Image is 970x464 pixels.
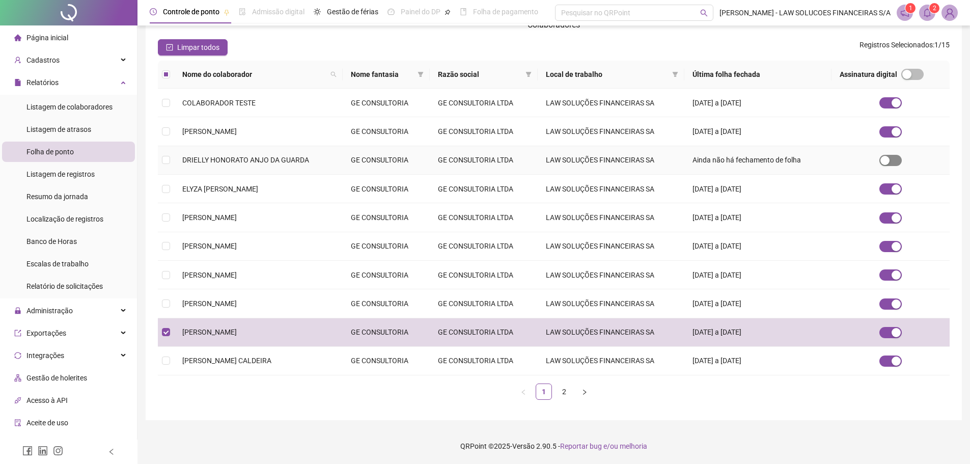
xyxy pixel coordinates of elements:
[26,374,87,382] span: Gestão de holerites
[26,56,60,64] span: Cadastros
[163,8,219,16] span: Controle de ponto
[430,347,538,375] td: GE CONSULTORIA LTDA
[14,34,21,41] span: home
[166,44,173,51] span: check-square
[670,67,680,82] span: filter
[343,146,430,175] td: GE CONSULTORIA
[26,282,103,290] span: Relatório de solicitações
[343,318,430,347] td: GE CONSULTORIA
[538,261,685,289] td: LAW SOLUÇÕES FINANCEIRAS SA
[26,396,68,404] span: Acesso à API
[26,260,89,268] span: Escalas de trabalho
[684,318,832,347] td: [DATE] a [DATE]
[473,8,538,16] span: Folha de pagamento
[512,442,535,450] span: Versão
[860,41,933,49] span: Registros Selecionados
[430,146,538,175] td: GE CONSULTORIA LTDA
[26,307,73,315] span: Administração
[14,352,21,359] span: sync
[538,232,685,261] td: LAW SOLUÇÕES FINANCEIRAS SA
[26,329,66,337] span: Exportações
[314,8,321,15] span: sun
[860,39,950,56] span: : 1 / 15
[538,347,685,375] td: LAW SOLUÇÕES FINANCEIRAS SA
[108,448,115,455] span: left
[438,69,521,80] span: Razão social
[942,5,957,20] img: 87210
[430,232,538,261] td: GE CONSULTORIA LTDA
[343,117,430,146] td: GE CONSULTORIA
[14,330,21,337] span: export
[536,384,552,400] li: 1
[26,103,113,111] span: Listagem de colaboradores
[14,419,21,426] span: audit
[684,117,832,146] td: [DATE] a [DATE]
[14,57,21,64] span: user-add
[719,7,891,18] span: [PERSON_NAME] - LAW SOLUCOES FINANCEIRAS S/A
[900,8,909,17] span: notification
[182,328,237,336] span: [PERSON_NAME]
[14,374,21,381] span: apartment
[239,8,246,15] span: file-done
[343,261,430,289] td: GE CONSULTORIA
[418,71,424,77] span: filter
[692,156,801,164] span: Ainda não há fechamento de folha
[351,69,413,80] span: Nome fantasia
[520,389,526,395] span: left
[26,170,95,178] span: Listagem de registros
[26,351,64,360] span: Integrações
[415,67,426,82] span: filter
[401,8,440,16] span: Painel do DP
[684,261,832,289] td: [DATE] a [DATE]
[328,67,339,82] span: search
[26,125,91,133] span: Listagem de atrasos
[525,71,532,77] span: filter
[182,242,237,250] span: [PERSON_NAME]
[556,384,572,400] li: 2
[576,384,593,400] li: Próxima página
[26,148,74,156] span: Folha de ponto
[53,446,63,456] span: instagram
[581,389,588,395] span: right
[672,71,678,77] span: filter
[343,175,430,203] td: GE CONSULTORIA
[182,271,237,279] span: [PERSON_NAME]
[26,34,68,42] span: Página inicial
[22,446,33,456] span: facebook
[26,215,103,223] span: Localização de registros
[182,213,237,222] span: [PERSON_NAME]
[252,8,304,16] span: Admissão digital
[430,318,538,347] td: GE CONSULTORIA LTDA
[182,357,271,365] span: [PERSON_NAME] CALDEIRA
[26,193,88,201] span: Resumo da jornada
[430,117,538,146] td: GE CONSULTORIA LTDA
[158,39,228,56] button: Limpar todos
[430,89,538,117] td: GE CONSULTORIA LTDA
[182,185,258,193] span: ELYZA [PERSON_NAME]
[14,79,21,86] span: file
[177,42,219,53] span: Limpar todos
[26,78,59,87] span: Relatórios
[929,3,939,13] sup: 2
[536,384,551,399] a: 1
[430,203,538,232] td: GE CONSULTORIA LTDA
[523,67,534,82] span: filter
[445,9,451,15] span: pushpin
[343,203,430,232] td: GE CONSULTORIA
[700,9,708,17] span: search
[26,419,68,427] span: Aceite de uso
[684,89,832,117] td: [DATE] a [DATE]
[684,289,832,318] td: [DATE] a [DATE]
[538,146,685,175] td: LAW SOLUÇÕES FINANCEIRAS SA
[557,384,572,399] a: 2
[840,69,897,80] span: Assinatura digital
[330,71,337,77] span: search
[933,5,936,12] span: 2
[460,8,467,15] span: book
[38,446,48,456] span: linkedin
[430,289,538,318] td: GE CONSULTORIA LTDA
[387,8,395,15] span: dashboard
[515,384,532,400] li: Página anterior
[538,203,685,232] td: LAW SOLUÇÕES FINANCEIRAS SA
[538,318,685,347] td: LAW SOLUÇÕES FINANCEIRAS SA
